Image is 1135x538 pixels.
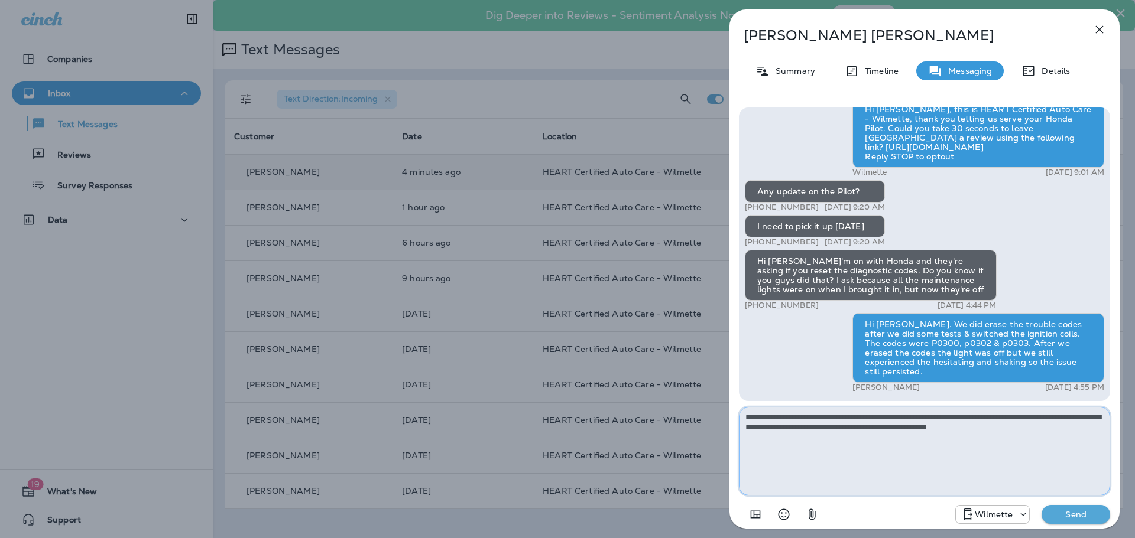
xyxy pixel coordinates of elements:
p: Send [1051,509,1101,520]
p: [DATE] 9:01 AM [1046,168,1104,177]
p: [DATE] 9:20 AM [825,203,885,212]
p: [DATE] 4:55 PM [1045,383,1104,392]
p: Wilmette [852,168,887,177]
p: [PHONE_NUMBER] [745,237,819,247]
p: Messaging [942,66,992,76]
p: Timeline [859,66,899,76]
div: +1 (847) 865-9557 [956,507,1029,521]
p: [PHONE_NUMBER] [745,203,819,212]
p: [PERSON_NAME] [852,383,920,392]
p: Wilmette [975,510,1013,519]
div: Hi [PERSON_NAME]. We did erase the trouble codes after we did some tests & switched the ignition ... [852,313,1104,383]
p: [DATE] 9:20 AM [825,237,885,247]
button: Send [1042,505,1110,524]
div: Any update on the Pilot? [745,180,885,203]
p: [DATE] 4:44 PM [938,301,997,310]
p: Details [1036,66,1070,76]
p: Summary [770,66,815,76]
button: Select an emoji [772,503,796,526]
div: Hi [PERSON_NAME]'m on with Honda and they're asking if you reset the diagnostic codes. Do you kno... [745,250,997,301]
div: I need to pick it up [DATE] [745,215,885,237]
p: [PERSON_NAME] [PERSON_NAME] [744,27,1066,44]
div: Hi [PERSON_NAME], this is HEART Certified Auto Care - Wilmette, thank you letting us serve your H... [852,98,1104,168]
p: [PHONE_NUMBER] [745,301,819,310]
button: Add in a premade template [744,503,767,526]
